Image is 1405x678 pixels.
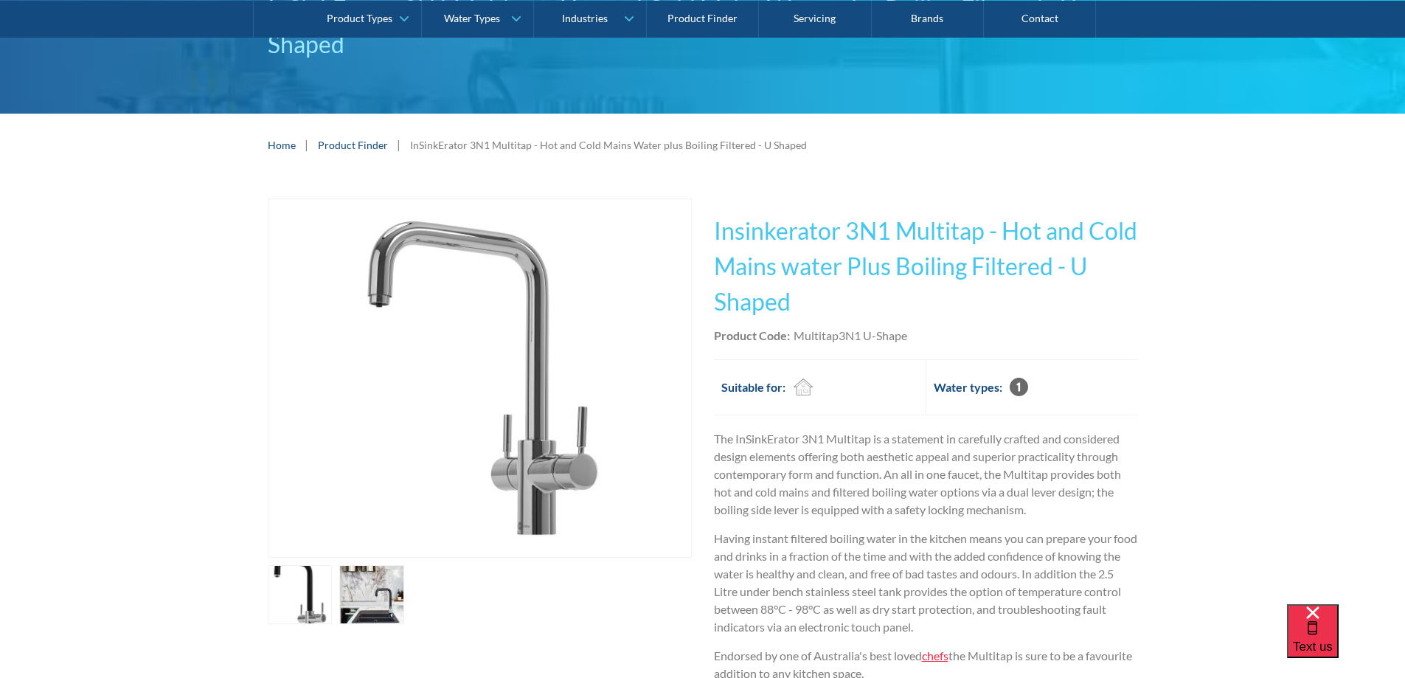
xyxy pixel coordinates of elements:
[714,530,1138,636] p: Having instant filtered boiling water in the kitchen means you can prepare your food and drinks i...
[1287,604,1405,678] iframe: podium webchat widget bubble
[714,430,1138,519] p: The InSinkErator 3N1 Multitap is a statement in carefully crafted and considered design elements ...
[339,565,404,624] a: open lightbox
[714,328,790,342] strong: Product Code:
[268,565,333,624] a: open lightbox
[303,136,311,153] div: |
[794,327,907,345] div: Multitap3N1 U-Shape
[714,213,1138,319] h1: Insinkerator 3N1 Multitap - Hot and Cold Mains water Plus Boiling Filtered - U Shaped
[562,12,608,24] div: Industries
[934,378,1002,396] h2: Water types:
[444,12,500,24] div: Water Types
[268,137,296,153] a: Home
[395,136,403,153] div: |
[410,137,807,153] div: InSinkErator 3N1 Multitap - Hot and Cold Mains Water plus Boiling Filtered - U Shaped
[327,12,392,24] div: Product Types
[348,199,611,557] img: InSinkErator 3N1 Multitap - Hot and Cold Mains Water plus Boiling Filtered - U Shaped
[922,648,948,663] a: chefs
[318,137,388,153] a: Product Finder
[721,378,785,396] h2: Suitable for:
[268,198,692,558] a: open lightbox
